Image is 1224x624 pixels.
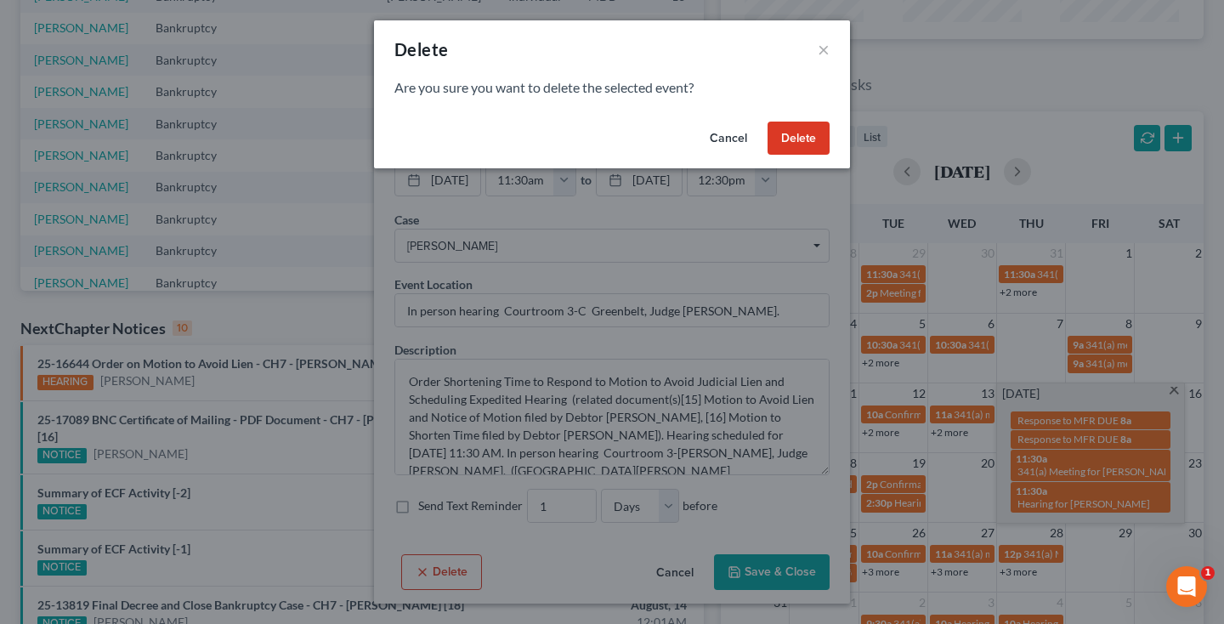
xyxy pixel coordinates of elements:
[818,39,830,60] button: ×
[394,78,830,98] p: Are you sure you want to delete the selected event?
[394,37,448,61] div: Delete
[1166,566,1207,607] iframe: Intercom live chat
[1201,566,1215,580] span: 1
[696,122,761,156] button: Cancel
[768,122,830,156] button: Delete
